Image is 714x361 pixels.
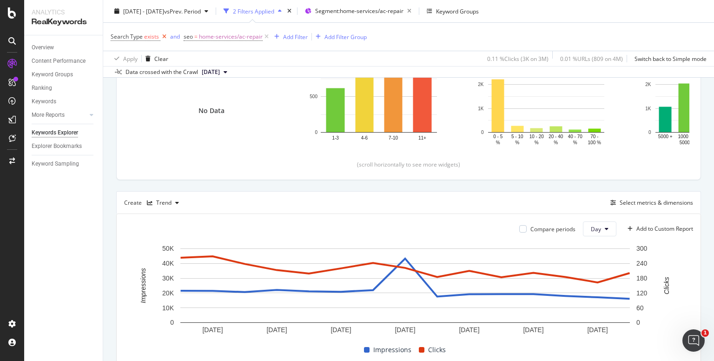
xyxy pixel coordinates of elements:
text: 4-6 [361,135,368,140]
button: Trend [143,195,183,210]
text: 60 [636,304,644,312]
iframe: Intercom live chat [682,329,705,352]
text: 2K [645,82,651,87]
svg: A chart. [124,244,686,337]
text: 7-10 [389,135,398,140]
text: 30K [162,274,174,282]
button: Keyword Groups [423,4,483,19]
button: Day [583,221,616,236]
div: Explorer Bookmarks [32,141,82,151]
div: Keyword Groups [436,7,479,15]
button: [DATE] - [DATE]vsPrev. Period [111,4,212,19]
text: [DATE] [587,326,608,334]
div: Keyword Groups [32,70,73,80]
span: Search Type [111,33,143,40]
a: Explorer Bookmarks [32,141,96,151]
text: 40K [162,260,174,267]
text: 500 [310,94,317,99]
text: 0 [636,319,640,327]
div: Data crossed with the Crawl [126,68,198,76]
div: Content Performance [32,56,86,66]
div: Trend [156,200,172,206]
text: 1-3 [332,135,339,140]
text: Clicks [663,277,670,294]
div: Apply [123,54,138,62]
text: 70 - [590,134,598,139]
text: 10 - 20 [529,134,544,139]
text: 300 [636,245,648,253]
div: Create [124,195,183,210]
div: Add to Custom Report [636,226,693,232]
button: and [170,32,180,41]
div: Add Filter [283,33,308,40]
text: 0 - 5 [493,134,502,139]
text: 11+ [418,135,426,140]
text: 5000 + [658,134,673,139]
div: Select metrics & dimensions [620,199,693,207]
a: Keyword Groups [32,70,96,80]
text: [DATE] [331,326,351,334]
span: = [194,33,198,40]
span: seo [184,33,193,40]
text: 120 [636,289,648,297]
a: Keywords [32,97,96,107]
div: No Data [198,106,225,115]
div: (scroll horizontally to see more widgets) [128,160,689,168]
button: Add Filter [271,31,308,42]
div: Switch back to Simple mode [635,54,707,62]
div: A chart. [306,56,451,146]
text: 180 [636,274,648,282]
svg: A chart. [474,56,619,146]
text: [DATE] [395,326,415,334]
button: [DATE] [198,67,231,78]
a: Keyword Sampling [32,159,96,169]
span: exists [144,33,159,40]
text: 2K [478,82,484,87]
text: % [573,140,577,145]
button: Segment:home-services/ac-repair [301,4,415,19]
text: [DATE] [523,326,543,334]
a: Keywords Explorer [32,128,96,138]
text: % [535,140,539,145]
button: Switch back to Simple mode [631,51,707,66]
text: % [554,140,558,145]
span: Segment: home-services/ac-repair [315,7,403,15]
div: Analytics [32,7,95,17]
button: Clear [142,51,168,66]
div: Add Filter Group [324,33,367,40]
text: 50K [162,245,174,253]
button: Select metrics & dimensions [607,197,693,208]
text: Impressions [139,268,147,303]
div: Ranking [32,83,52,93]
span: Clicks [428,344,446,355]
text: 5000 [680,140,690,145]
button: 2 Filters Applied [220,4,285,19]
div: 2 Filters Applied [233,7,274,15]
text: 10K [162,304,174,312]
div: Clear [154,54,168,62]
text: % [515,140,519,145]
a: Ranking [32,83,96,93]
div: 0.01 % URLs ( 809 on 4M ) [560,54,623,62]
text: 5 - 10 [511,134,523,139]
text: [DATE] [266,326,287,334]
span: Day [591,225,601,233]
div: and [170,33,180,40]
text: 0 [648,130,651,135]
a: Content Performance [32,56,96,66]
text: 40 - 70 [568,134,583,139]
div: Keyword Sampling [32,159,79,169]
span: Impressions [373,344,411,355]
div: Keywords [32,97,56,107]
text: 1K [478,106,484,111]
div: Keywords Explorer [32,128,78,138]
div: RealKeywords [32,17,95,27]
span: 1 [701,329,709,337]
button: Apply [111,51,138,66]
text: 100 % [588,140,601,145]
span: home-services/ac-repair [199,30,263,43]
button: Add Filter Group [312,31,367,42]
text: 20K [162,289,174,297]
text: 20 - 40 [549,134,563,139]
